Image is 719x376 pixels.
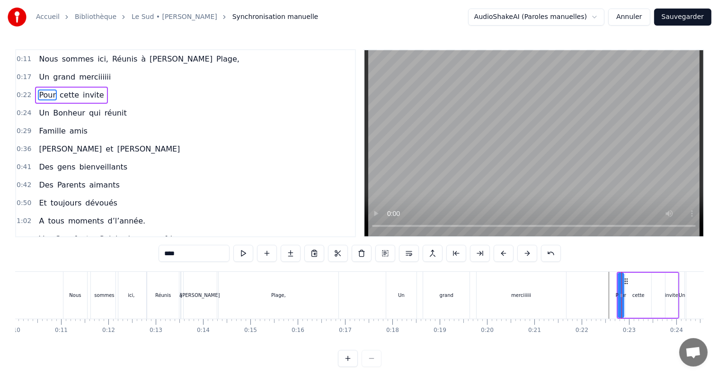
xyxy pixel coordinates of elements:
[52,107,86,118] span: Bonheur
[670,327,683,334] div: 0:24
[116,143,181,154] span: [PERSON_NAME]
[481,327,494,334] div: 0:20
[576,327,588,334] div: 0:22
[69,292,81,299] div: Nous
[17,108,31,118] span: 0:24
[88,107,102,118] span: qui
[150,327,162,334] div: 0:13
[50,197,83,208] span: toujours
[59,90,80,100] span: cette
[69,125,89,136] span: amis
[107,215,147,226] span: d’l’année.
[55,233,62,244] span: 3
[47,215,65,226] span: tous
[440,292,453,299] div: grand
[89,179,121,190] span: aimants
[608,9,650,26] button: Annuler
[38,54,59,64] span: Nous
[632,292,645,299] div: cette
[98,233,123,244] span: Suivis
[38,233,53,244] span: Vos
[17,234,31,244] span: 1:16
[180,292,220,299] div: [PERSON_NAME]
[623,327,636,334] div: 0:23
[398,292,405,299] div: Un
[17,144,31,154] span: 0:36
[528,327,541,334] div: 0:21
[75,12,116,22] a: Bibliothèque
[17,126,31,136] span: 0:29
[271,292,286,299] div: Plage,
[111,54,138,64] span: Réunis
[17,180,31,190] span: 0:42
[128,292,134,299] div: ici,
[56,161,76,172] span: gens
[616,292,626,299] div: Pour
[17,72,31,82] span: 0:17
[244,327,257,334] div: 0:15
[55,327,68,334] div: 0:11
[38,215,45,226] span: A
[17,162,31,172] span: 0:41
[124,233,140,244] span: des
[665,292,678,299] div: invite
[232,12,319,22] span: Synchronisation manuelle
[94,292,114,299] div: sommes
[8,8,27,27] img: youka
[38,161,54,172] span: Des
[38,107,50,118] span: Un
[97,54,109,64] span: ici,
[78,161,128,172] span: bienveillants
[104,107,128,118] span: réunit
[197,327,210,334] div: 0:14
[386,327,399,334] div: 0:18
[142,233,161,244] span: onze
[78,72,112,82] span: merciiiiii
[132,12,217,22] a: Le Sud • [PERSON_NAME]
[67,215,105,226] span: moments
[102,327,115,334] div: 0:12
[140,54,147,64] span: à
[84,197,118,208] span: dévoués
[105,143,114,154] span: et
[82,90,105,100] span: invite
[38,125,66,136] span: Famille
[38,90,57,100] span: Pour
[17,216,31,226] span: 1:02
[679,338,708,367] div: Ouvrir le chat
[52,72,76,82] span: grand
[38,143,103,154] span: [PERSON_NAME]
[179,292,182,299] div: à
[339,327,352,334] div: 0:17
[38,179,54,190] span: Des
[63,233,96,244] span: enfants,
[17,198,31,208] span: 0:50
[215,54,240,64] span: Plage,
[38,197,47,208] span: Et
[149,54,213,64] span: [PERSON_NAME]
[155,292,171,299] div: Réunis
[292,327,304,334] div: 0:16
[36,12,60,22] a: Accueil
[511,292,531,299] div: merciiiiii
[163,233,206,244] span: frimousses
[17,90,31,100] span: 0:22
[38,72,50,82] span: Un
[434,327,446,334] div: 0:19
[36,12,318,22] nav: breadcrumb
[8,327,20,334] div: 0:10
[679,292,685,299] div: Un
[61,54,95,64] span: sommes
[56,179,87,190] span: Parents
[654,9,711,26] button: Sauvegarder
[17,54,31,64] span: 0:11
